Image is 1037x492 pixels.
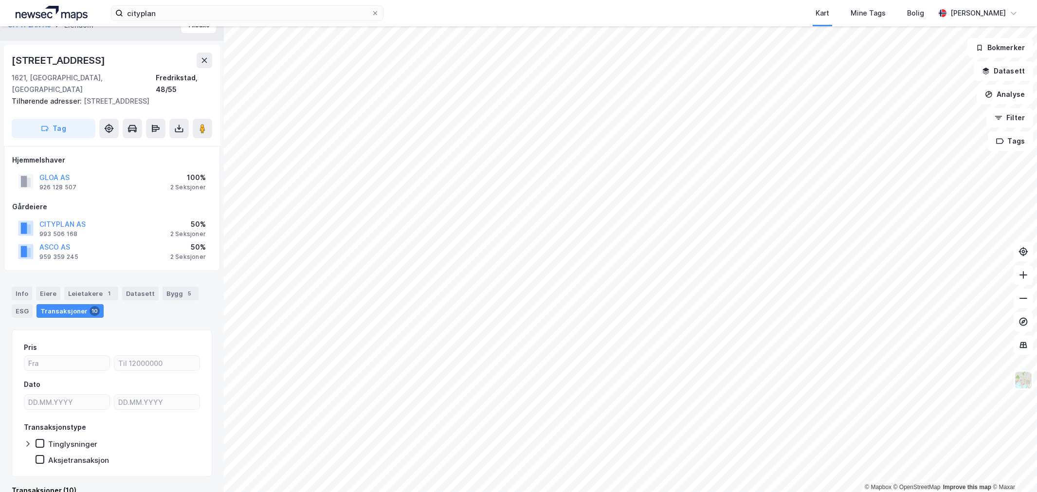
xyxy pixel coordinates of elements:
[24,395,109,409] input: DD.MM.YYYY
[12,119,95,138] button: Tag
[39,253,78,261] div: 959 359 245
[12,53,107,68] div: [STREET_ADDRESS]
[185,289,195,298] div: 5
[64,287,118,300] div: Leietakere
[1014,371,1033,389] img: Z
[865,484,891,491] a: Mapbox
[90,306,100,316] div: 10
[12,95,204,107] div: [STREET_ADDRESS]
[950,7,1006,19] div: [PERSON_NAME]
[114,356,200,370] input: Til 12000000
[12,154,212,166] div: Hjemmelshaver
[907,7,924,19] div: Bolig
[12,287,32,300] div: Info
[943,484,991,491] a: Improve this map
[851,7,886,19] div: Mine Tags
[24,356,109,370] input: Fra
[967,38,1033,57] button: Bokmerker
[170,219,206,230] div: 50%
[12,201,212,213] div: Gårdeiere
[12,72,156,95] div: 1621, [GEOGRAPHIC_DATA], [GEOGRAPHIC_DATA]
[816,7,829,19] div: Kart
[974,61,1033,81] button: Datasett
[48,456,109,465] div: Aksjetransaksjon
[24,342,37,353] div: Pris
[39,183,76,191] div: 926 128 507
[114,395,200,409] input: DD.MM.YYYY
[988,445,1037,492] div: Kontrollprogram for chat
[988,445,1037,492] iframe: Chat Widget
[163,287,199,300] div: Bygg
[977,85,1033,104] button: Analyse
[36,287,60,300] div: Eiere
[105,289,114,298] div: 1
[170,230,206,238] div: 2 Seksjoner
[24,379,40,390] div: Dato
[988,131,1033,151] button: Tags
[36,304,104,318] div: Transaksjoner
[170,183,206,191] div: 2 Seksjoner
[39,230,77,238] div: 993 506 168
[122,287,159,300] div: Datasett
[24,421,86,433] div: Transaksjonstype
[16,6,88,20] img: logo.a4113a55bc3d86da70a041830d287a7e.svg
[12,97,84,105] span: Tilhørende adresser:
[12,304,33,318] div: ESG
[170,253,206,261] div: 2 Seksjoner
[48,439,97,449] div: Tinglysninger
[156,72,212,95] div: Fredrikstad, 48/55
[893,484,941,491] a: OpenStreetMap
[170,172,206,183] div: 100%
[986,108,1033,128] button: Filter
[123,6,371,20] input: Søk på adresse, matrikkel, gårdeiere, leietakere eller personer
[170,241,206,253] div: 50%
